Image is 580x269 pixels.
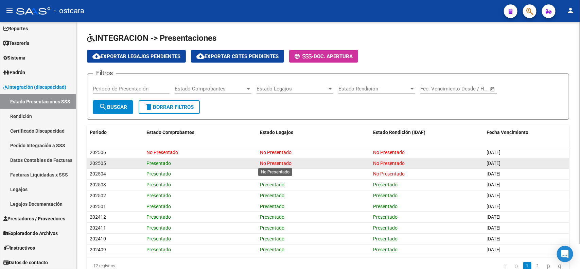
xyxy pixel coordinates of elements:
[373,193,398,198] span: Presentado
[289,50,358,63] button: -Doc. Apertura
[487,130,529,135] span: Fecha Vencimiento
[191,50,284,63] button: Exportar Cbtes Pendientes
[90,130,107,135] span: Periodo
[373,171,405,176] span: No Presentado
[260,193,284,198] span: Presentado
[566,6,575,15] mat-icon: person
[3,25,28,32] span: Reportes
[146,130,194,135] span: Estado Comprobantes
[90,247,106,252] span: 202409
[93,68,116,78] h3: Filtros
[90,193,106,198] span: 202502
[146,150,178,155] span: No Presentado
[90,182,106,187] span: 202503
[146,204,171,209] span: Presentado
[487,193,501,198] span: [DATE]
[145,104,194,110] span: Borrar Filtros
[373,150,405,155] span: No Presentado
[3,215,65,222] span: Prestadores / Proveedores
[557,246,573,262] div: Open Intercom Messenger
[90,171,106,176] span: 202504
[373,161,405,166] span: No Presentado
[144,125,257,140] datatable-header-cell: Estado Comprobantes
[54,3,84,18] span: - ostcara
[99,104,127,110] span: Buscar
[90,225,106,231] span: 202411
[487,247,501,252] span: [DATE]
[449,86,481,92] input: End date
[146,171,171,176] span: Presentado
[257,125,371,140] datatable-header-cell: Estado Legajos
[3,54,25,62] span: Sistema
[87,50,186,63] button: Exportar Legajos Pendientes
[489,85,497,93] button: Open calendar
[487,171,501,176] span: [DATE]
[371,125,484,140] datatable-header-cell: Estado Rendición (IDAF)
[139,100,200,114] button: Borrar Filtros
[92,53,180,60] span: Exportar Legajos Pendientes
[420,86,442,92] input: Start date
[90,204,106,209] span: 202501
[260,204,284,209] span: Presentado
[373,130,426,135] span: Estado Rendición (IDAF)
[3,244,35,252] span: Instructivos
[260,182,284,187] span: Presentado
[196,53,279,60] span: Exportar Cbtes Pendientes
[260,130,293,135] span: Estado Legajos
[87,125,144,140] datatable-header-cell: Periodo
[260,247,284,252] span: Presentado
[257,86,327,92] span: Estado Legajos
[90,150,106,155] span: 202506
[260,161,292,166] span: No Presentado
[487,236,501,241] span: [DATE]
[5,6,14,15] mat-icon: menu
[146,214,171,220] span: Presentado
[260,225,284,231] span: Presentado
[260,171,284,176] span: Presentado
[146,193,171,198] span: Presentado
[90,214,106,220] span: 202412
[487,150,501,155] span: [DATE]
[373,236,398,241] span: Presentado
[314,53,353,60] span: Doc. Apertura
[373,182,398,187] span: Presentado
[146,247,171,252] span: Presentado
[487,161,501,166] span: [DATE]
[373,247,398,252] span: Presentado
[196,52,205,60] mat-icon: cloud_download
[93,100,133,114] button: Buscar
[175,86,245,92] span: Estado Comprobantes
[3,230,58,237] span: Explorador de Archivos
[3,39,30,47] span: Tesorería
[295,53,314,60] span: -
[145,103,153,111] mat-icon: delete
[373,225,398,231] span: Presentado
[3,69,25,76] span: Padrón
[92,52,101,60] mat-icon: cloud_download
[487,182,501,187] span: [DATE]
[373,214,398,220] span: Presentado
[146,161,171,166] span: Presentado
[146,225,171,231] span: Presentado
[260,214,284,220] span: Presentado
[260,236,284,241] span: Presentado
[90,236,106,241] span: 202410
[338,86,409,92] span: Estado Rendición
[487,204,501,209] span: [DATE]
[146,236,171,241] span: Presentado
[87,33,216,43] span: INTEGRACION -> Presentaciones
[260,150,292,155] span: No Presentado
[484,125,569,140] datatable-header-cell: Fecha Vencimiento
[373,204,398,209] span: Presentado
[487,214,501,220] span: [DATE]
[487,225,501,231] span: [DATE]
[99,103,107,111] mat-icon: search
[90,161,106,166] span: 202505
[146,182,171,187] span: Presentado
[3,83,66,91] span: Integración (discapacidad)
[3,259,48,266] span: Datos de contacto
